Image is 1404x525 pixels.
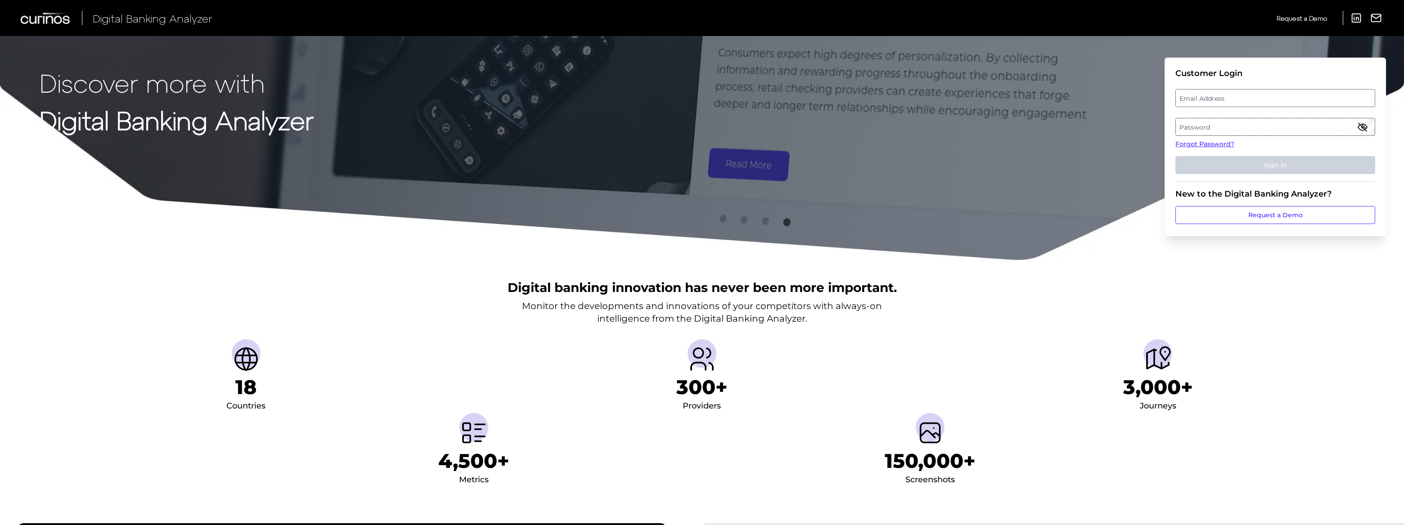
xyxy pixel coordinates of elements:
[1175,68,1375,78] div: Customer Login
[508,279,897,296] h2: Digital banking innovation has never been more important.
[676,375,728,399] h1: 300+
[21,13,71,24] img: Curinos
[916,418,945,447] img: Screenshots
[1143,345,1172,373] img: Journeys
[459,418,488,447] img: Metrics
[93,12,212,25] span: Digital Banking Analyzer
[226,399,265,413] div: Countries
[1176,119,1374,135] label: Password
[1277,14,1327,22] span: Request a Demo
[1175,189,1375,199] div: New to the Digital Banking Analyzer?
[1140,399,1176,413] div: Journeys
[1176,90,1374,106] label: Email Address
[1175,139,1375,149] a: Forgot Password?
[522,300,882,325] p: Monitor the developments and innovations of your competitors with always-on intelligence from the...
[688,345,716,373] img: Providers
[905,473,955,487] div: Screenshots
[1175,206,1375,224] a: Request a Demo
[232,345,261,373] img: Countries
[438,449,509,473] h1: 4,500+
[683,399,721,413] div: Providers
[1175,156,1375,174] button: Sign In
[40,105,314,135] strong: Digital Banking Analyzer
[40,68,314,97] p: Discover more with
[1123,375,1193,399] h1: 3,000+
[885,449,976,473] h1: 150,000+
[459,473,489,487] div: Metrics
[1277,11,1327,26] a: Request a Demo
[235,375,256,399] h1: 18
